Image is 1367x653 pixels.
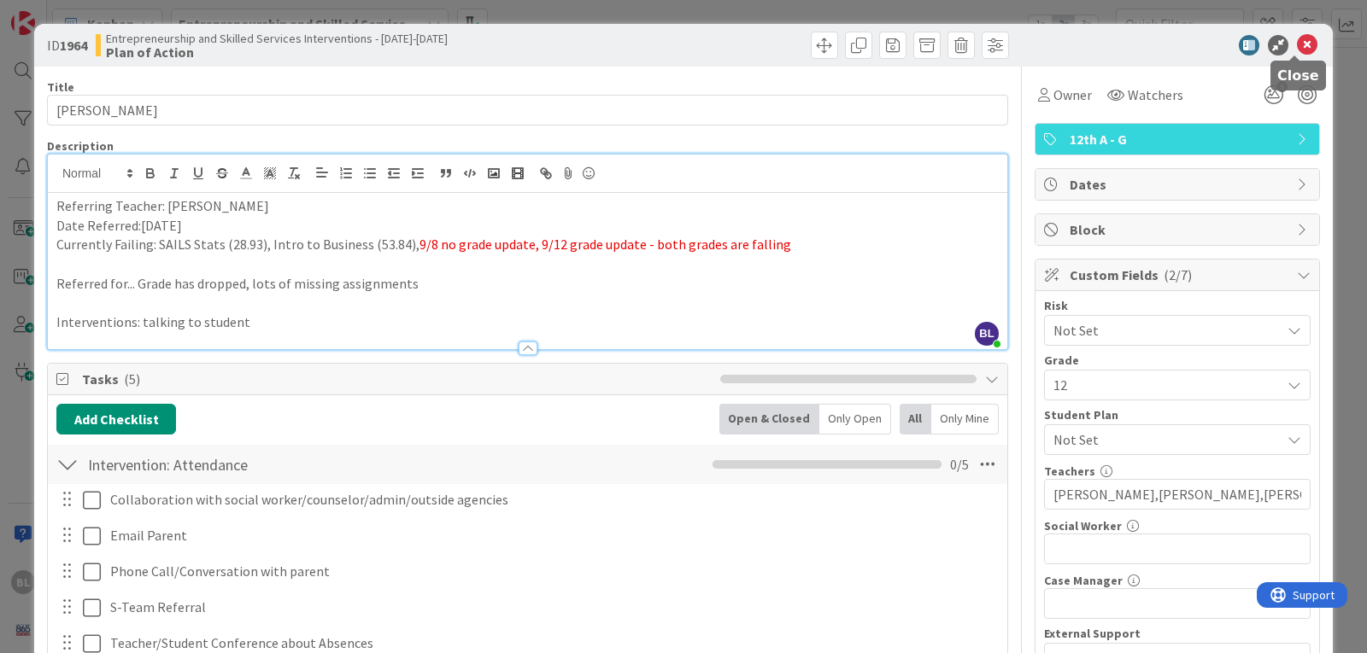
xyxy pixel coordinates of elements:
span: ID [47,35,87,55]
div: Grade [1044,354,1311,366]
span: Not Set [1053,429,1281,450]
input: type card name here... [47,95,1008,125]
p: S-Team Referral [110,598,995,617]
span: Not Set [1053,318,1272,342]
button: Add Checklist [56,404,176,434]
label: Title [47,79,74,95]
div: External Support [1044,627,1311,639]
div: Open & Closed [719,404,819,434]
div: Student Plan [1044,409,1311,421]
p: Collaboration with social worker/counselor/admin/outside agencies [110,490,995,510]
div: Only Mine [931,404,999,434]
b: Plan of Action [106,45,448,59]
span: Owner [1053,85,1092,105]
div: Only Open [819,404,891,434]
span: 9/8 no grade update, 9/12 grade update - both grades are falling [419,236,791,253]
p: Referred for... Grade has dropped, lots of missing assignments [56,274,999,294]
p: Referring Teacher: [PERSON_NAME] [56,196,999,216]
span: Block [1070,219,1288,240]
label: Teachers [1044,464,1095,479]
p: Interventions: talking to student [56,312,999,332]
p: Phone Call/Conversation with parent [110,562,995,581]
p: Email Parent [110,526,995,545]
span: 12th A - G [1070,129,1288,149]
span: 12 [1053,373,1272,397]
span: ( 5 ) [124,370,140,388]
b: 1964 [60,37,87,54]
label: Case Manager [1044,573,1123,588]
span: Tasks [82,369,712,389]
div: Risk [1044,300,1311,312]
span: Custom Fields [1070,265,1288,285]
h5: Close [1277,67,1319,84]
span: Support [36,3,78,23]
span: Dates [1070,174,1288,195]
p: Currently Failing: SAILS Stats (28.93), Intro to Business (53.84), [56,235,999,254]
span: Watchers [1128,85,1183,105]
span: 0 / 5 [950,454,969,475]
span: ( 2/7 ) [1164,266,1192,283]
span: BL [975,322,999,346]
input: Add Checklist... [82,449,466,480]
p: Date Referred:[DATE] [56,216,999,236]
p: Teacher/Student Conference about Absences [110,633,995,653]
div: All [900,404,931,434]
label: Social Worker [1044,518,1122,533]
span: Entrepreneurship and Skilled Services Interventions - [DATE]-[DATE] [106,32,448,45]
span: Description [47,138,114,154]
